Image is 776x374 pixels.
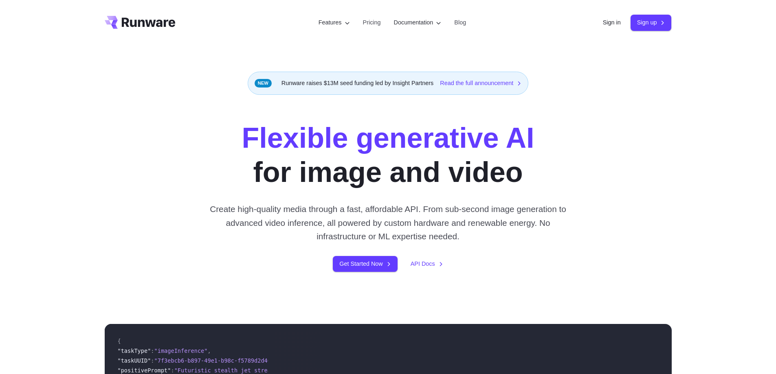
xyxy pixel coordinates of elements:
a: Blog [454,18,466,27]
label: Features [319,18,350,27]
span: { [118,338,121,344]
a: Get Started Now [333,256,397,272]
h1: for image and video [242,121,534,189]
a: Sign up [631,15,672,31]
a: API Docs [411,259,443,269]
label: Documentation [394,18,442,27]
strong: Flexible generative AI [242,122,534,154]
a: Read the full announcement [440,79,521,88]
span: "Futuristic stealth jet streaking through a neon-lit cityscape with glowing purple exhaust" [174,367,478,374]
span: "taskUUID" [118,357,151,364]
span: "7f3ebcb6-b897-49e1-b98c-f5789d2d40d7" [154,357,281,364]
p: Create high-quality media through a fast, affordable API. From sub-second image generation to adv... [207,202,569,243]
span: : [151,357,154,364]
a: Pricing [363,18,381,27]
span: "imageInference" [154,348,208,354]
span: "positivePrompt" [118,367,171,374]
a: Sign in [603,18,621,27]
span: : [171,367,174,374]
span: "taskType" [118,348,151,354]
div: Runware raises $13M seed funding led by Insight Partners [248,72,529,95]
span: : [151,348,154,354]
span: , [207,348,211,354]
a: Go to / [105,16,176,29]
